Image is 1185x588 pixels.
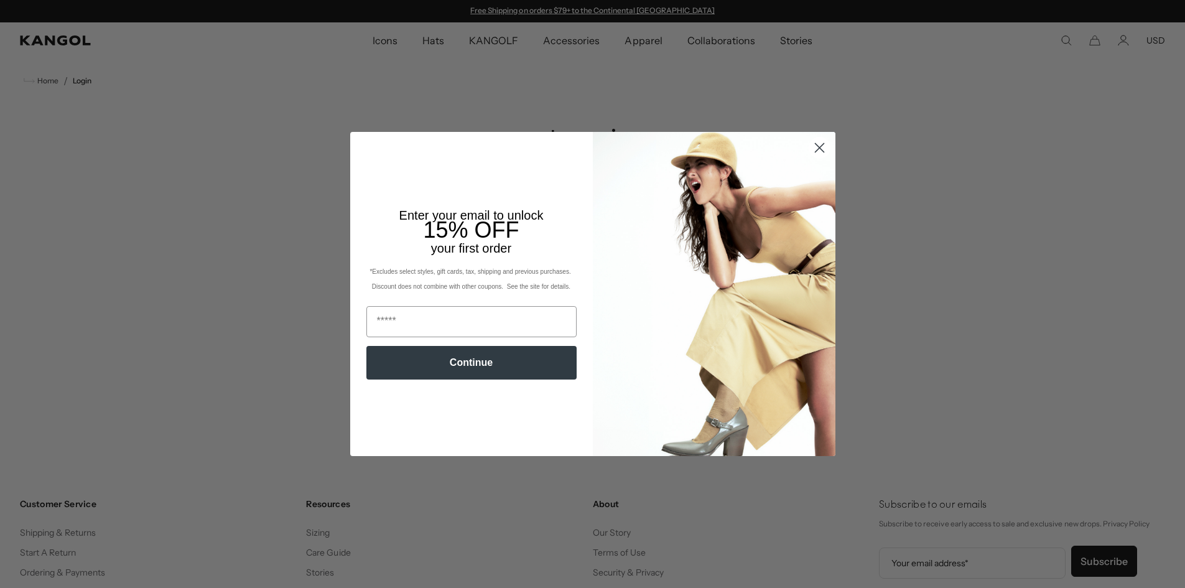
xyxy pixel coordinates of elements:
[593,132,835,455] img: 93be19ad-e773-4382-80b9-c9d740c9197f.jpeg
[423,217,519,243] span: 15% OFF
[399,208,544,222] span: Enter your email to unlock
[366,346,577,380] button: Continue
[369,268,572,290] span: *Excludes select styles, gift cards, tax, shipping and previous purchases. Discount does not comb...
[431,241,511,255] span: your first order
[366,306,577,337] input: Email
[809,137,830,159] button: Close dialog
